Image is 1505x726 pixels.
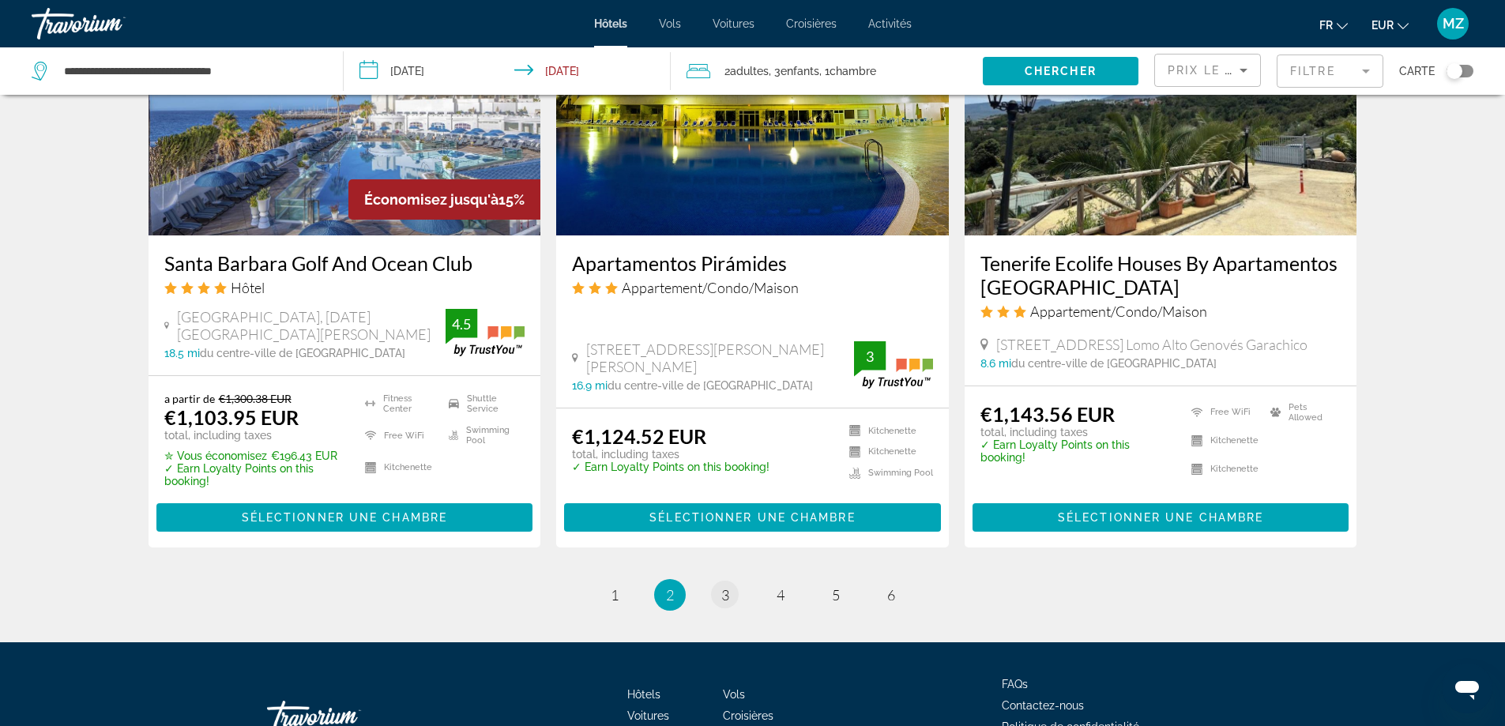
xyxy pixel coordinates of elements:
span: 1 [611,586,619,604]
span: 6 [887,586,895,604]
span: Prix le plus bas [1168,64,1292,77]
li: Free WiFi [1183,402,1262,423]
a: Vols [723,688,745,701]
li: Swimming Pool [841,466,933,480]
iframe: Bouton de lancement de la fenêtre de messagerie [1442,663,1492,713]
span: fr [1319,19,1333,32]
a: FAQs [1002,678,1028,690]
a: Hôtels [627,688,660,701]
div: 15% [348,179,540,220]
span: EUR [1371,19,1394,32]
ins: €1,143.56 EUR [980,402,1115,426]
span: Économisez jusqu'à [364,191,499,208]
a: Croisières [786,17,837,30]
a: Santa Barbara Golf And Ocean Club [164,251,525,275]
ins: €1,103.95 EUR [164,405,299,429]
span: 16.9 mi [572,379,608,392]
span: Sélectionner une chambre [242,511,447,524]
a: Contactez-nous [1002,699,1084,712]
span: [GEOGRAPHIC_DATA], [DATE][GEOGRAPHIC_DATA][PERSON_NAME] [177,308,446,343]
span: Appartement/Condo/Maison [622,279,799,296]
a: Sélectionner une chambre [156,506,533,524]
li: Pets Allowed [1262,402,1341,423]
button: Sélectionner une chambre [973,503,1349,532]
a: Activités [868,17,912,30]
span: 3 [721,586,729,604]
span: du centre-ville de [GEOGRAPHIC_DATA] [608,379,813,392]
span: Chambre [830,65,876,77]
span: Enfants [781,65,819,77]
a: Tenerife Ecolife Houses By Apartamentos [GEOGRAPHIC_DATA] [980,251,1341,299]
button: Toggle map [1435,64,1473,78]
span: 8.6 mi [980,357,1011,370]
a: Travorium [32,3,190,44]
a: Sélectionner une chambre [564,506,941,524]
li: Kitchenette [357,456,441,480]
p: €196.43 EUR [164,450,345,462]
li: Free WiFi [357,423,441,447]
p: total, including taxes [164,429,345,442]
div: 3 star Apartment [572,279,933,296]
span: MZ [1443,16,1464,32]
button: Filter [1277,54,1383,88]
span: Sélectionner une chambre [649,511,855,524]
button: User Menu [1432,7,1473,40]
span: Sélectionner une chambre [1058,511,1263,524]
button: Sélectionner une chambre [156,503,533,532]
span: Adultes [730,65,769,77]
mat-select: Sort by [1168,61,1247,80]
div: 3 star Apartment [980,303,1341,320]
li: Kitchenette [1183,459,1262,480]
span: 2 [724,60,769,82]
span: [STREET_ADDRESS] Lomo Alto Genovés Garachico [996,336,1307,353]
span: Hôtels [594,17,627,30]
span: du centre-ville de [GEOGRAPHIC_DATA] [200,347,405,359]
span: Chercher [1025,65,1097,77]
div: 3 [854,347,886,366]
p: total, including taxes [980,426,1172,438]
button: Change language [1319,13,1348,36]
ins: €1,124.52 EUR [572,424,706,448]
a: Vols [659,17,681,30]
span: Carte [1399,60,1435,82]
li: Kitchenette [1183,431,1262,451]
button: Travelers: 2 adults, 3 children [671,47,983,95]
a: Sélectionner une chambre [973,506,1349,524]
img: trustyou-badge.svg [446,309,525,355]
span: 18.5 mi [164,347,200,359]
span: du centre-ville de [GEOGRAPHIC_DATA] [1011,357,1217,370]
span: [STREET_ADDRESS][PERSON_NAME][PERSON_NAME] [586,340,854,375]
p: ✓ Earn Loyalty Points on this booking! [164,462,345,487]
a: Apartamentos Pirámides [572,251,933,275]
span: Hôtel [231,279,265,296]
p: total, including taxes [572,448,769,461]
div: 4.5 [446,314,477,333]
a: Voitures [627,709,669,722]
li: Shuttle Service [441,392,525,416]
div: 4 star Hotel [164,279,525,296]
span: 5 [832,586,840,604]
del: €1,300.38 EUR [219,392,292,405]
li: Kitchenette [841,446,933,459]
a: Croisières [723,709,773,722]
nav: Pagination [149,579,1357,611]
button: Check-in date: Oct 17, 2025 Check-out date: Oct 24, 2025 [344,47,672,95]
li: Swimming Pool [441,423,525,447]
p: ✓ Earn Loyalty Points on this booking! [980,438,1172,464]
li: Kitchenette [841,424,933,438]
li: Fitness Center [357,392,441,416]
button: Sélectionner une chambre [564,503,941,532]
a: Voitures [713,17,754,30]
span: ✮ Vous économisez [164,450,267,462]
